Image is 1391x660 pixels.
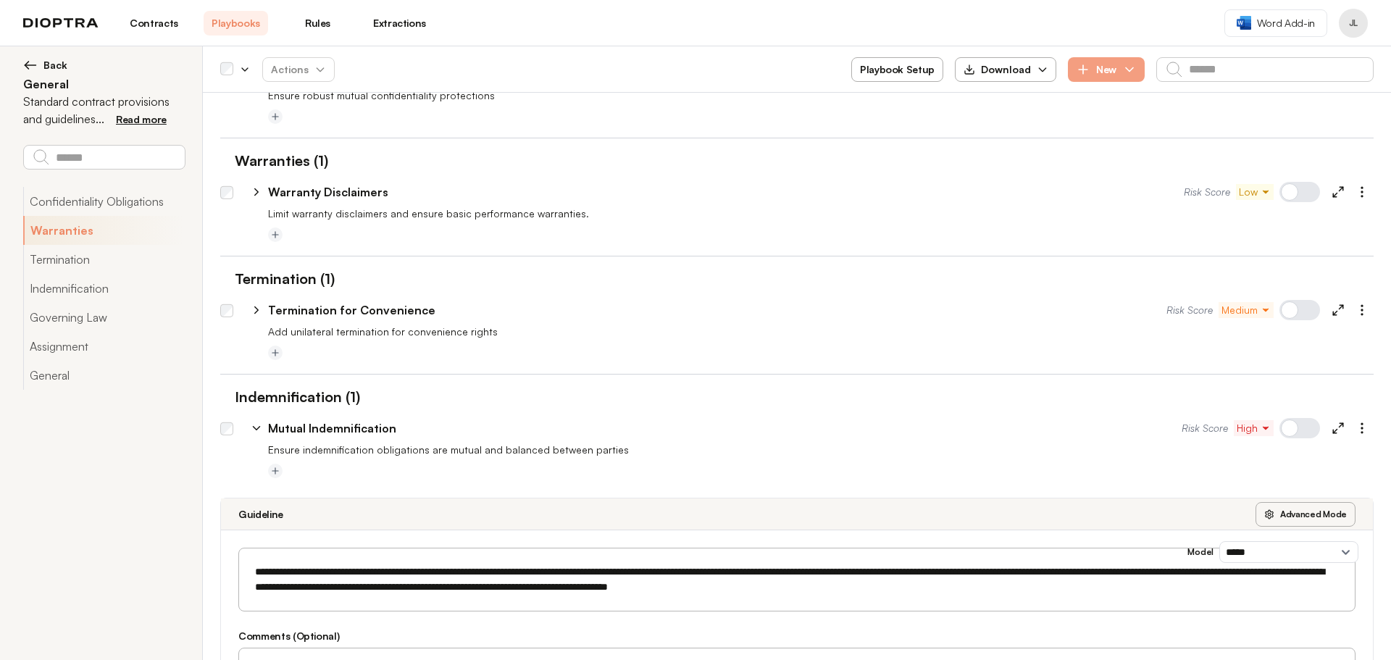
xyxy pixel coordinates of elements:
a: Extractions [367,11,432,35]
button: Warranties [23,216,185,245]
button: Add tag [268,464,283,478]
span: High [1237,421,1271,435]
h3: Guideline [238,507,283,522]
button: Back [23,58,185,72]
span: Actions [259,57,338,83]
button: Advanced Mode [1256,502,1356,527]
p: Add unilateral termination for convenience rights [268,325,1374,339]
button: Add tag [268,227,283,242]
h1: Warranties (1) [220,150,328,172]
button: Confidentiality Obligations [23,187,185,216]
button: Low [1236,184,1274,200]
button: Add tag [268,346,283,360]
button: Download [955,57,1056,82]
div: Select all [220,63,233,76]
button: Playbook Setup [851,57,943,82]
button: Indemnification [23,274,185,303]
button: Profile menu [1339,9,1368,38]
a: Contracts [122,11,186,35]
p: Standard contract provisions and guidelines [23,93,185,128]
span: Risk Score [1182,421,1228,435]
span: Risk Score [1166,303,1213,317]
span: Low [1239,185,1271,199]
p: Ensure robust mutual confidentiality protections [268,88,1374,103]
button: High [1234,420,1274,436]
button: Actions [262,57,335,82]
select: Model [1219,541,1358,563]
p: Warranty Disclaimers [268,183,388,201]
button: Governing Law [23,303,185,332]
span: Medium [1221,303,1271,317]
a: Word Add-in [1224,9,1327,37]
h1: Indemnification (1) [220,386,360,408]
h1: Termination (1) [220,268,335,290]
h2: General [23,75,185,93]
span: Read more [116,113,167,125]
p: Mutual Indemnification [268,419,396,437]
span: Back [43,58,67,72]
img: word [1237,16,1251,30]
button: Medium [1219,302,1274,318]
img: left arrow [23,58,38,72]
h3: Model [1187,546,1214,558]
span: Risk Score [1184,185,1230,199]
h3: Comments (Optional) [238,629,1356,643]
p: Ensure indemnification obligations are mutual and balanced between parties [268,443,1374,457]
span: Word Add-in [1257,16,1315,30]
button: General [23,361,185,390]
button: New [1068,57,1145,82]
p: Limit warranty disclaimers and ensure basic performance warranties. [268,206,1374,221]
img: logo [23,18,99,28]
span: ... [96,112,104,126]
button: Termination [23,245,185,274]
button: Add tag [268,109,283,124]
p: Termination for Convenience [268,301,435,319]
a: Rules [285,11,350,35]
button: Assignment [23,332,185,361]
div: Download [964,62,1031,77]
a: Playbooks [204,11,268,35]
